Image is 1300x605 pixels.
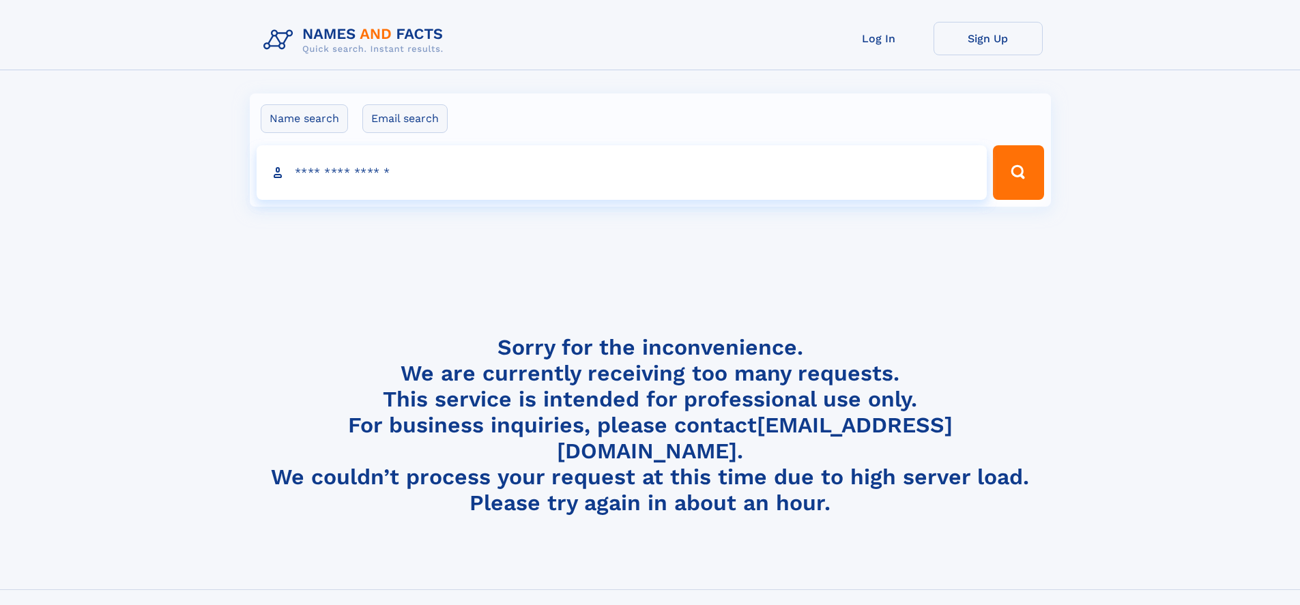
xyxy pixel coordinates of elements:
[934,22,1043,55] a: Sign Up
[258,334,1043,516] h4: Sorry for the inconvenience. We are currently receiving too many requests. This service is intend...
[993,145,1043,200] button: Search Button
[362,104,448,133] label: Email search
[258,22,454,59] img: Logo Names and Facts
[557,412,953,464] a: [EMAIL_ADDRESS][DOMAIN_NAME]
[261,104,348,133] label: Name search
[824,22,934,55] a: Log In
[257,145,987,200] input: search input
